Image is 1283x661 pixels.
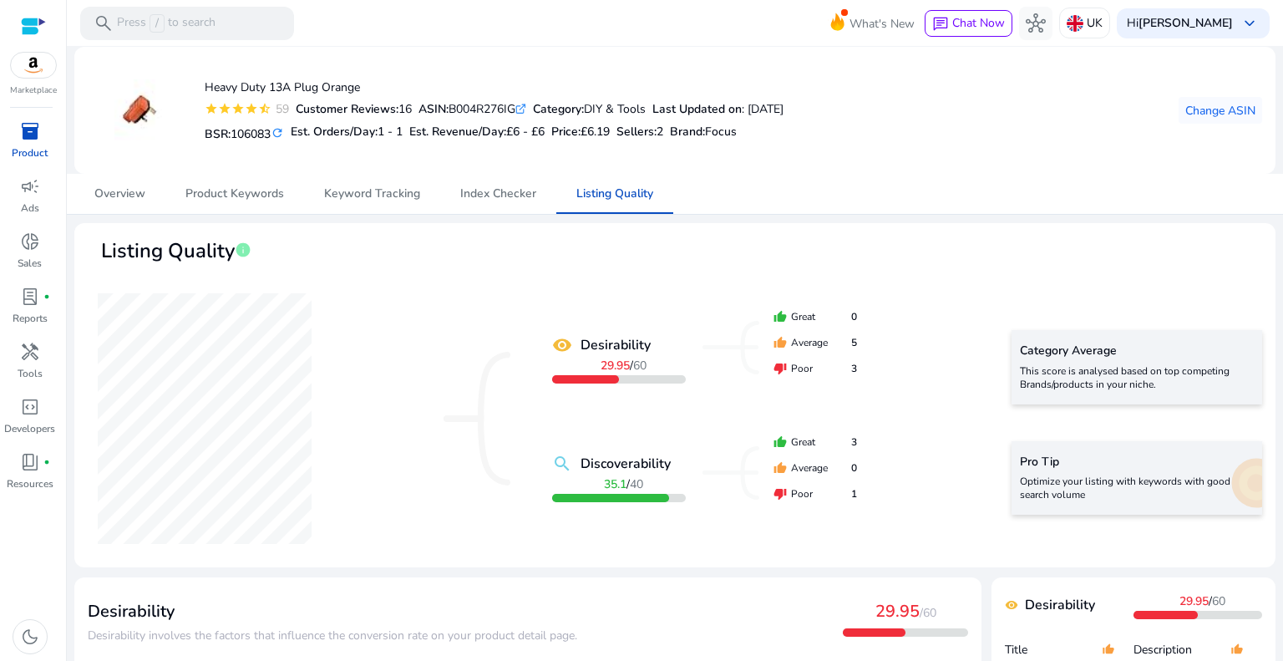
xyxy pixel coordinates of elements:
div: Average [773,335,857,350]
span: search [94,13,114,33]
span: / [150,14,165,33]
div: DIY & Tools [533,100,646,118]
b: Discoverability [581,454,671,474]
p: Optimize your listing with keywords with good search volume [1020,475,1254,501]
h3: Desirability [88,602,577,622]
div: Great [773,309,857,324]
b: ASIN: [418,101,449,117]
span: keyboard_arrow_down [1240,13,1260,33]
img: 31KXsV30LmL._SX38_SY50_CR,0,0,38,50_.jpg [107,79,170,142]
h5: BSR: [205,124,284,142]
b: 35.1 [604,476,626,492]
p: Hi [1127,18,1233,29]
mat-icon: remove_red_eye [552,335,572,355]
h5: Pro Tip [1020,455,1254,470]
span: Brand [670,124,702,140]
span: Change ASIN [1185,102,1255,119]
mat-icon: star_half [258,102,271,115]
mat-icon: thumb_down [773,487,787,501]
span: code_blocks [20,397,40,417]
div: B004R276IG [418,100,526,118]
p: Press to search [117,14,216,33]
span: inventory_2 [20,121,40,141]
div: Average [773,460,857,475]
span: 5 [851,335,857,350]
h5: Price: [551,125,610,140]
mat-icon: thumb_up [773,310,787,323]
p: Product [12,145,48,160]
span: / [601,358,647,374]
mat-icon: star [205,102,218,115]
span: 3 [851,361,857,376]
span: lab_profile [20,287,40,307]
b: Last Updated on [652,101,742,117]
span: dark_mode [20,627,40,647]
span: 60 [633,358,647,374]
p: Tools [18,366,43,381]
div: Poor [773,361,857,376]
span: 60 [1212,593,1225,609]
span: book_4 [20,452,40,472]
p: Sales [18,256,42,271]
button: Change ASIN [1179,97,1262,124]
b: Category: [533,101,584,117]
b: Desirability [1025,595,1095,615]
p: Description [1133,642,1230,658]
mat-icon: thumb_up [773,461,787,475]
div: : [DATE] [652,100,783,118]
span: Listing Quality [101,236,235,266]
div: 59 [271,100,289,118]
span: handyman [20,342,40,362]
button: hub [1019,7,1052,40]
b: Desirability [581,335,651,355]
p: Ads [21,201,39,216]
mat-icon: thumb_down [773,362,787,375]
span: 0 [851,460,857,475]
span: Listing Quality [576,188,653,200]
h5: Category Average [1020,344,1254,358]
span: £6.19 [581,124,610,140]
span: £6 - £6 [506,124,545,140]
h5: : [670,125,737,140]
span: info [235,242,251,258]
span: /60 [920,605,936,621]
b: Customer Reviews: [296,101,398,117]
div: 16 [296,100,412,118]
span: 29.95 [875,600,920,623]
button: chatChat Now [925,10,1012,37]
p: Reports [13,311,48,326]
mat-icon: star [245,102,258,115]
span: 1 - 1 [378,124,403,140]
span: campaign [20,176,40,196]
b: [PERSON_NAME] [1138,15,1233,31]
p: This score is analysed based on top competing Brands/products in your niche. [1020,364,1254,391]
span: Index Checker [460,188,536,200]
mat-icon: thumb_up [773,336,787,349]
b: 29.95 [601,358,630,374]
span: 106083 [231,126,271,142]
span: hub [1026,13,1046,33]
div: Poor [773,486,857,501]
span: What's New [849,9,915,38]
img: uk.svg [1067,15,1083,32]
h5: Est. Orders/Day: [291,125,403,140]
span: Product Keywords [185,188,284,200]
span: Desirability involves the factors that influence the conversion rate on your product detail page. [88,628,577,643]
p: UK [1087,8,1103,38]
span: 40 [630,476,643,492]
span: Overview [94,188,145,200]
span: 2 [657,124,663,140]
span: fiber_manual_record [43,459,50,465]
span: 3 [851,435,857,450]
span: fiber_manual_record [43,293,50,300]
span: 1 [851,486,857,501]
p: Resources [7,476,53,491]
span: 0 [851,309,857,324]
span: Focus [705,124,737,140]
b: 29.95 [1179,593,1209,609]
img: amazon.svg [11,53,56,78]
mat-icon: remove_red_eye [1005,598,1018,612]
p: Title [1005,642,1102,658]
p: Developers [4,421,55,436]
h5: Sellers: [616,125,663,140]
